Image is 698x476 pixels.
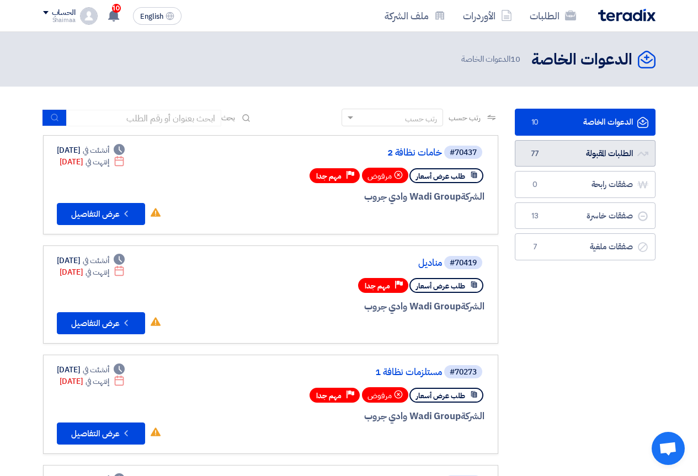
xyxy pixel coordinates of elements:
[454,3,521,29] a: الأوردرات
[652,432,685,465] div: Open chat
[219,409,484,424] div: Wadi Group وادي جروب
[83,145,109,156] span: أنشئت في
[376,3,454,29] a: ملف الشركة
[598,9,656,22] img: Teradix logo
[515,109,656,136] a: الدعوات الخاصة10
[529,148,542,159] span: 77
[221,258,442,268] a: مناديل
[449,112,480,124] span: رتب حسب
[52,8,76,18] div: الحساب
[57,312,145,334] button: عرض التفاصيل
[57,203,145,225] button: عرض التفاصيل
[67,110,221,126] input: ابحث بعنوان أو رقم الطلب
[221,112,236,124] span: بحث
[57,255,125,266] div: [DATE]
[529,211,542,222] span: 13
[515,171,656,198] a: صفقات رابحة0
[83,364,109,376] span: أنشئت في
[60,376,125,387] div: [DATE]
[57,364,125,376] div: [DATE]
[219,299,484,314] div: Wadi Group وادي جروب
[60,156,125,168] div: [DATE]
[461,53,522,66] span: الدعوات الخاصة
[450,368,477,376] div: #70273
[450,259,477,267] div: #70419
[86,376,109,387] span: إنتهت في
[57,422,145,445] button: عرض التفاصيل
[316,171,342,181] span: مهم جدا
[529,117,542,128] span: 10
[83,255,109,266] span: أنشئت في
[416,391,465,401] span: طلب عرض أسعار
[362,387,408,403] div: مرفوض
[461,409,484,423] span: الشركة
[405,113,437,125] div: رتب حسب
[57,145,125,156] div: [DATE]
[416,281,465,291] span: طلب عرض أسعار
[221,367,442,377] a: مستلزمات نظافة 1
[362,168,408,183] div: مرفوض
[515,140,656,167] a: الطلبات المقبولة77
[43,17,76,23] div: Shaimaa
[529,242,542,253] span: 7
[515,233,656,260] a: صفقات ملغية7
[515,202,656,229] a: صفقات خاسرة13
[221,148,442,158] a: خامات نظافة 2
[60,266,125,278] div: [DATE]
[510,53,520,65] span: 10
[316,391,342,401] span: مهم جدا
[461,190,484,204] span: الشركة
[86,156,109,168] span: إنتهت في
[529,179,542,190] span: 0
[450,149,477,157] div: #70437
[140,13,163,20] span: English
[86,266,109,278] span: إنتهت في
[461,299,484,313] span: الشركة
[133,7,182,25] button: English
[521,3,585,29] a: الطلبات
[531,49,632,71] h2: الدعوات الخاصة
[80,7,98,25] img: profile_test.png
[416,171,465,181] span: طلب عرض أسعار
[112,4,121,13] span: 10
[219,190,484,204] div: Wadi Group وادي جروب
[365,281,390,291] span: مهم جدا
